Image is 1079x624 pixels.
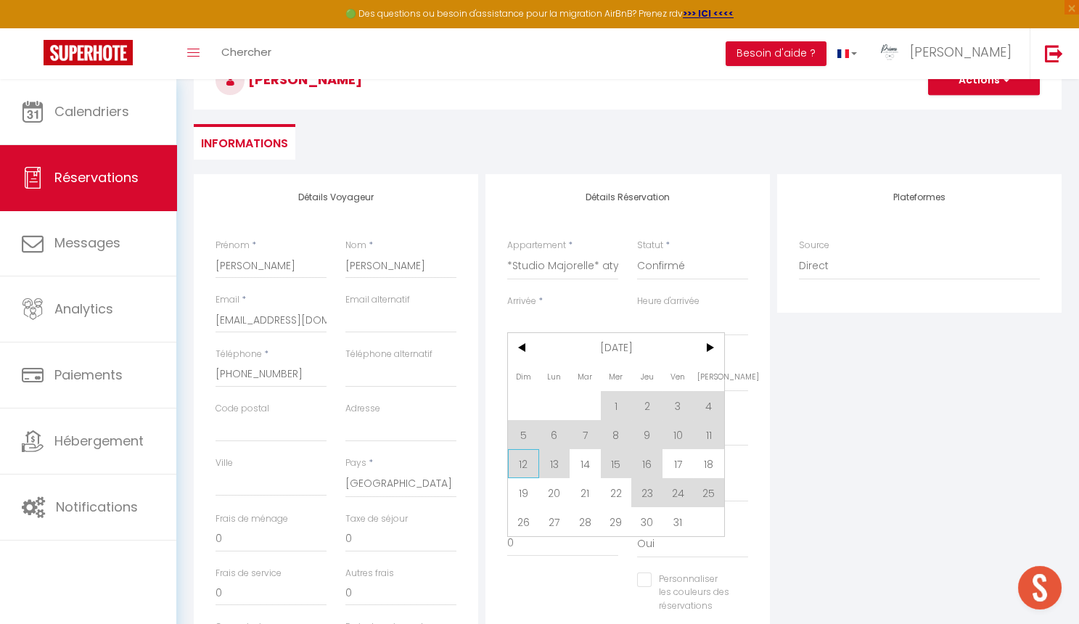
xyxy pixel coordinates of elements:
span: 23 [631,478,662,507]
label: Nom [345,239,366,253]
span: 24 [662,478,694,507]
h4: Détails Réservation [507,192,748,202]
label: Pays [345,456,366,470]
label: Téléphone alternatif [345,348,432,361]
label: Source [799,239,829,253]
span: 19 [508,478,539,507]
span: 4 [693,391,724,420]
span: 21 [570,478,601,507]
span: Messages [54,234,120,252]
span: 9 [631,420,662,449]
span: 16 [631,449,662,478]
label: Email alternatif [345,293,410,307]
span: > [693,333,724,362]
span: < [508,333,539,362]
span: Hébergement [54,432,144,450]
label: Prénom [216,239,250,253]
label: Autres frais [345,567,394,580]
label: Heure d'arrivée [637,295,699,308]
a: >>> ICI <<<< [683,7,734,20]
span: 17 [662,449,694,478]
span: 5 [508,420,539,449]
label: Téléphone [216,348,262,361]
label: Personnaliser les couleurs des réservations [652,572,730,614]
span: [DATE] [539,333,694,362]
span: [PERSON_NAME] [910,43,1012,61]
label: Frais de ménage [216,512,288,526]
span: 8 [601,420,632,449]
label: Ville [216,456,233,470]
span: 18 [693,449,724,478]
span: 2 [631,391,662,420]
label: Statut [637,239,663,253]
span: 20 [539,478,570,507]
span: Analytics [54,300,113,318]
span: 25 [693,478,724,507]
span: Jeu [631,362,662,391]
span: 22 [601,478,632,507]
label: Arrivée [507,295,536,308]
h4: Détails Voyageur [216,192,456,202]
label: Email [216,293,239,307]
span: 13 [539,449,570,478]
span: 29 [601,507,632,536]
span: Dim [508,362,539,391]
img: ... [879,41,900,63]
span: 6 [539,420,570,449]
span: 31 [662,507,694,536]
span: 30 [631,507,662,536]
button: Actions [928,66,1040,95]
div: Ouvrir le chat [1018,566,1062,609]
label: Frais de service [216,567,282,580]
span: [PERSON_NAME] [216,70,362,89]
h4: Plateformes [799,192,1040,202]
a: ... [PERSON_NAME] [868,28,1030,79]
span: 7 [570,420,601,449]
span: 28 [570,507,601,536]
span: 26 [508,507,539,536]
span: 14 [570,449,601,478]
span: 12 [508,449,539,478]
label: Taxe de séjour [345,512,408,526]
img: logout [1045,44,1063,62]
label: Appartement [507,239,566,253]
span: 3 [662,391,694,420]
a: Chercher [210,28,282,79]
span: 11 [693,420,724,449]
span: Mer [601,362,632,391]
span: Paiements [54,366,123,384]
span: Ven [662,362,694,391]
span: 1 [601,391,632,420]
span: 27 [539,507,570,536]
img: Super Booking [44,40,133,65]
span: Calendriers [54,102,129,120]
span: 15 [601,449,632,478]
span: Lun [539,362,570,391]
span: Chercher [221,44,271,59]
span: [PERSON_NAME] [693,362,724,391]
button: Besoin d'aide ? [726,41,826,66]
span: Notifications [56,498,138,516]
span: Réservations [54,168,139,186]
label: Adresse [345,402,380,416]
li: Informations [194,124,295,160]
span: Mar [570,362,601,391]
span: 10 [662,420,694,449]
label: Code postal [216,402,269,416]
